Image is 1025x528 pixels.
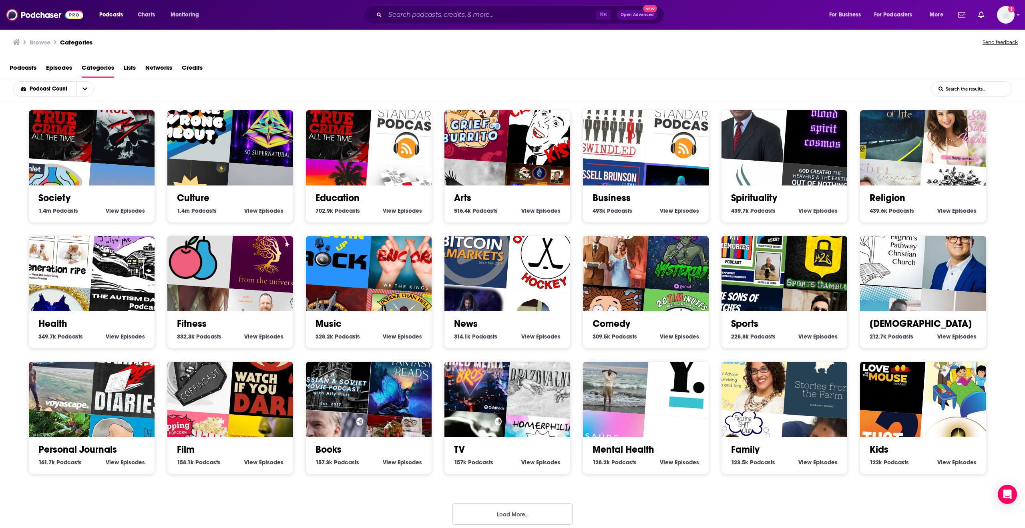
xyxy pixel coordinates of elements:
[521,207,561,214] a: View Arts Episodes
[383,459,422,466] a: View Books Episodes
[937,207,977,214] a: View Religion Episodes
[316,192,360,204] a: Education
[385,8,596,21] input: Search podcasts, credits, & more...
[536,207,561,214] span: Episodes
[58,333,83,340] span: Podcasts
[368,339,448,419] div: Finding Fantasy Reads
[570,208,650,288] div: Your Mom & Dad
[121,333,145,340] span: Episodes
[980,37,1020,48] button: Send feedback
[645,339,726,419] div: Youth Inc - a new way to learn
[154,82,235,163] div: You're Wrong About
[675,459,699,466] span: Episodes
[798,207,838,214] a: View Spirituality Episodes
[870,333,913,340] a: 212.7k [DEMOGRAPHIC_DATA] Podcasts
[468,459,493,466] span: Podcasts
[316,459,332,466] span: 157.3k
[38,318,67,330] a: Health
[570,334,650,414] img: Gracefully Imperfect
[383,207,396,214] span: View
[847,82,927,163] div: One Third of Life
[177,459,194,466] span: 158.1k
[660,333,673,340] span: View
[124,61,136,78] a: Lists
[617,10,657,20] button: Open AdvancedNew
[13,86,76,92] button: open menu
[38,207,78,214] a: 1.4m Society Podcasts
[121,207,145,214] span: Episodes
[454,459,466,466] span: 157k
[645,87,726,168] img: The Bitcoin Standard Podcast
[607,207,632,214] span: Podcasts
[133,8,160,21] a: Charts
[937,333,977,340] a: View [DEMOGRAPHIC_DATA] Episodes
[244,333,283,340] a: View Fitness Episodes
[229,87,310,168] div: So Supernatural
[454,207,498,214] a: 516.4k Arts Podcasts
[398,207,422,214] span: Episodes
[10,61,36,78] a: Podcasts
[383,333,396,340] span: View
[30,38,50,46] h3: Browse
[731,318,758,330] a: Sports
[431,208,512,288] img: Bitcoin & Markets
[660,207,699,214] a: View Business Episodes
[165,8,209,21] button: open menu
[798,459,838,466] a: View Family Episodes
[106,333,119,340] span: View
[870,459,909,466] a: 122k Kids Podcasts
[798,207,812,214] span: View
[596,10,611,20] span: ⌘ K
[38,459,55,466] span: 161.7k
[38,459,82,466] a: 161.7k Personal Journals Podcasts
[383,459,396,466] span: View
[870,192,905,204] a: Religion
[15,82,96,163] img: True Crime All The Time
[536,333,561,340] span: Episodes
[521,333,535,340] span: View
[82,61,114,78] span: Categories
[611,459,637,466] span: Podcasts
[90,87,171,168] img: True Crime Bones
[997,6,1015,24] button: Show profile menu
[536,459,561,466] span: Episodes
[889,207,914,214] span: Podcasts
[229,213,310,294] img: from the universe
[182,61,203,78] a: Credits
[90,213,171,294] img: Sleep With Me
[731,207,749,214] span: 439.7k
[106,207,145,214] a: View Society Episodes
[997,6,1015,24] img: User Profile
[154,334,235,414] div: Coffincast
[454,459,493,466] a: 157k TV Podcasts
[506,213,587,294] div: Off the Wall Hockey Show
[191,207,217,214] span: Podcasts
[731,333,776,340] a: 228.8k Sports Podcasts
[383,207,422,214] a: View Education Episodes
[593,207,605,214] span: 493k
[106,207,119,214] span: View
[922,213,1003,294] div: Rediscover the Gospel
[398,333,422,340] span: Episodes
[293,208,373,288] div: Growin' Up Rock
[813,459,838,466] span: Episodes
[784,87,864,168] div: Blood, Spirit, Cosmos
[94,8,133,21] button: open menu
[784,339,864,419] div: Stories From The Farm
[454,333,470,340] span: 314.1k
[368,87,448,168] img: The Bitcoin Standard Podcast
[708,82,789,163] div: Identidad en Tiempo Difícil
[177,207,190,214] span: 1.4m
[750,333,776,340] span: Podcasts
[177,459,221,466] a: 158.1k Film Podcasts
[675,333,699,340] span: Episodes
[106,459,145,466] a: View Personal Journals Episodes
[869,8,924,21] button: open menu
[293,82,373,163] img: True Crime All The Time
[645,213,726,294] img: Hysteria 51
[259,459,283,466] span: Episodes
[431,82,512,163] div: Grief Burrito Gaming Podcast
